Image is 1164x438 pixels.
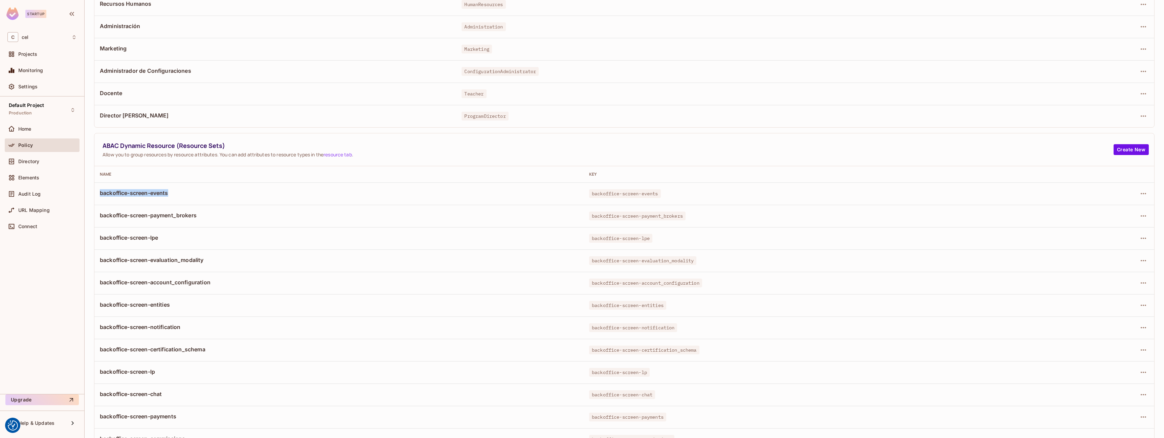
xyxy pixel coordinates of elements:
[25,10,46,18] div: Startup
[589,279,702,287] span: backoffice-screen-account_configuration
[18,51,37,57] span: Projects
[22,35,28,40] span: Workspace: cel
[100,279,578,286] span: backoffice-screen-account_configuration
[18,68,43,73] span: Monitoring
[589,346,699,354] span: backoffice-screen-certification_schema
[100,112,451,119] span: Director [PERSON_NAME]
[18,420,54,426] span: Help & Updates
[589,413,666,421] span: backoffice-screen-payments
[18,224,37,229] span: Connect
[589,189,661,198] span: backoffice-screen-events
[9,110,32,116] span: Production
[100,89,451,97] span: Docente
[462,89,486,98] span: Teacher
[8,420,18,431] img: Revisit consent button
[6,7,19,20] img: SReyMgAAAABJRU5ErkJggg==
[589,301,666,310] span: backoffice-screen-entities
[100,22,451,30] span: Administración
[8,420,18,431] button: Consent Preferences
[589,368,650,377] span: backoffice-screen-lp
[18,159,39,164] span: Directory
[100,323,578,331] span: backoffice-screen-notification
[323,151,352,158] a: resource tab
[9,103,44,108] span: Default Project
[462,45,492,53] span: Marketing
[5,394,79,405] button: Upgrade
[100,390,578,398] span: backoffice-screen-chat
[589,256,697,265] span: backoffice-screen-evaluation_modality
[462,67,539,76] span: ConfigurationAdministrator
[18,207,50,213] span: URL Mapping
[100,368,578,375] span: backoffice-screen-lp
[100,172,578,177] div: Name
[1114,144,1149,155] button: Create New
[589,172,1033,177] div: Key
[103,151,1114,158] span: Allow you to group resources by resource attributes. You can add attributes to resource types in ...
[589,234,652,243] span: backoffice-screen-lpe
[100,301,578,308] span: backoffice-screen-entities
[462,112,508,121] span: ProgramDirector
[462,22,506,31] span: Administration
[100,189,578,197] span: backoffice-screen-events
[589,390,655,399] span: backoffice-screen-chat
[589,323,677,332] span: backoffice-screen-notification
[100,346,578,353] span: backoffice-screen-certification_schema
[589,212,686,220] span: backoffice-screen-payment_brokers
[100,234,578,241] span: backoffice-screen-lpe
[18,143,33,148] span: Policy
[7,32,18,42] span: C
[18,191,41,197] span: Audit Log
[100,45,451,52] span: Marketing
[100,212,578,219] span: backoffice-screen-payment_brokers
[100,256,578,264] span: backoffice-screen-evaluation_modality
[100,413,578,420] span: backoffice-screen-payments
[18,84,38,89] span: Settings
[18,126,31,132] span: Home
[18,175,39,180] span: Elements
[103,141,1114,150] span: ABAC Dynamic Resource (Resource Sets)
[100,67,451,74] span: Administrador de Configuraciones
